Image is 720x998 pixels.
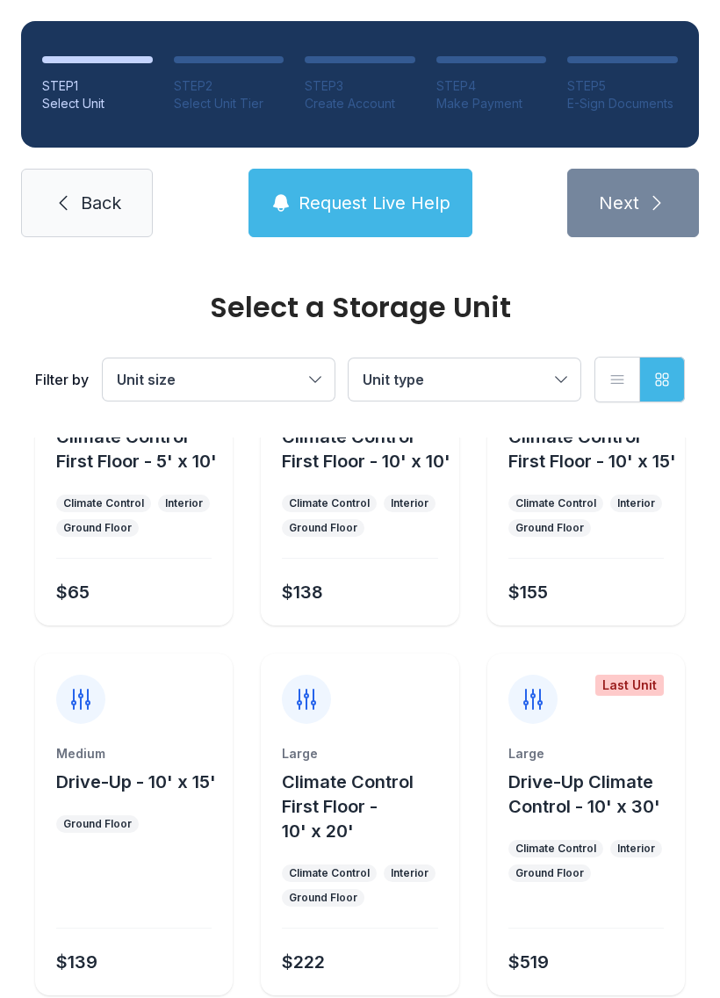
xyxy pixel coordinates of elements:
[117,371,176,388] span: Unit size
[567,95,678,112] div: E-Sign Documents
[56,771,216,792] span: Drive-Up - 10' x 15'
[56,745,212,763] div: Medium
[35,369,89,390] div: Filter by
[81,191,121,215] span: Back
[508,580,548,604] div: $155
[289,891,357,905] div: Ground Floor
[567,77,678,95] div: STEP 5
[56,770,216,794] button: Drive-Up - 10' x 15'
[508,770,678,819] button: Drive-Up Climate Control - 10' x 30'
[56,424,226,474] button: Climate Control First Floor - 5' x 10'
[103,358,335,401] button: Unit size
[299,191,450,215] span: Request Live Help
[289,866,370,880] div: Climate Control
[289,521,357,535] div: Ground Floor
[56,950,97,974] div: $139
[391,866,428,880] div: Interior
[363,371,424,388] span: Unit type
[282,770,451,843] button: Climate Control First Floor - 10' x 20'
[305,77,415,95] div: STEP 3
[165,496,203,510] div: Interior
[282,424,451,474] button: Climate Control First Floor - 10' x 10'
[515,866,584,880] div: Ground Floor
[56,580,90,604] div: $65
[515,521,584,535] div: Ground Floor
[617,496,655,510] div: Interior
[174,95,284,112] div: Select Unit Tier
[63,496,144,510] div: Climate Control
[305,95,415,112] div: Create Account
[595,675,664,696] div: Last Unit
[617,842,655,856] div: Interior
[42,77,153,95] div: STEP 1
[35,293,685,322] div: Select a Storage Unit
[282,771,414,842] span: Climate Control First Floor - 10' x 20'
[515,496,596,510] div: Climate Control
[42,95,153,112] div: Select Unit
[515,842,596,856] div: Climate Control
[282,745,437,763] div: Large
[282,950,325,974] div: $222
[391,496,428,510] div: Interior
[508,745,664,763] div: Large
[436,77,547,95] div: STEP 4
[508,771,660,817] span: Drive-Up Climate Control - 10' x 30'
[174,77,284,95] div: STEP 2
[63,817,132,831] div: Ground Floor
[289,496,370,510] div: Climate Control
[63,521,132,535] div: Ground Floor
[436,95,547,112] div: Make Payment
[508,950,549,974] div: $519
[349,358,580,401] button: Unit type
[282,580,323,604] div: $138
[508,424,678,474] button: Climate Control First Floor - 10' x 15'
[599,191,639,215] span: Next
